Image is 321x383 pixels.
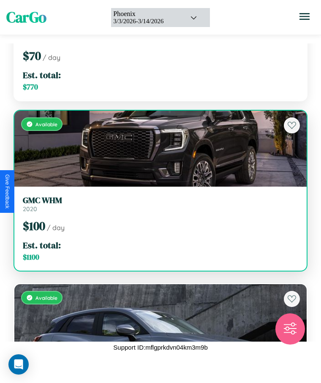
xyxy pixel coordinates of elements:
span: CarGo [6,7,46,27]
div: 3 / 3 / 2026 - 3 / 14 / 2026 [113,18,179,25]
div: Phoenix [113,10,179,18]
p: Support ID: mflgprkdvn04km3m9b [113,342,207,353]
span: Est. total: [23,69,61,81]
h3: GMC WHM [23,195,298,205]
span: Available [35,121,57,128]
span: $ 100 [23,218,45,234]
span: $ 1100 [23,252,39,262]
a: GMC WHM2020 [23,195,298,213]
span: $ 70 [23,48,41,64]
span: Available [35,295,57,301]
span: $ 770 [23,82,38,92]
span: / day [43,53,60,62]
span: / day [47,223,65,232]
div: Give Feedback [4,174,10,209]
span: 2020 [23,205,37,213]
span: Est. total: [23,239,61,251]
div: Open Intercom Messenger [8,354,29,375]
